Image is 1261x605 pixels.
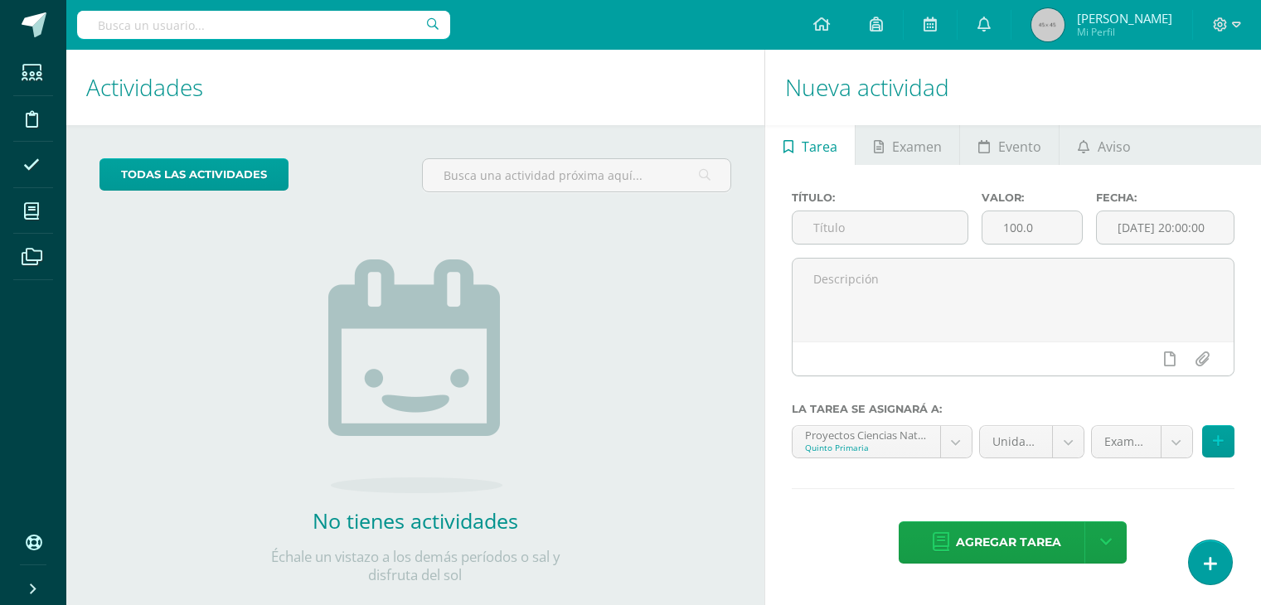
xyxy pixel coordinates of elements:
[1104,426,1148,457] span: Examen (30.0pts)
[1092,426,1192,457] a: Examen (30.0pts)
[250,548,581,584] p: Échale un vistazo a los demás períodos o sal y disfruta del sol
[998,127,1041,167] span: Evento
[1031,8,1065,41] img: 45x45
[805,442,928,453] div: Quinto Primaria
[328,259,502,493] img: no_activities.png
[856,125,959,165] a: Examen
[992,426,1040,457] span: Unidad 4
[960,125,1059,165] a: Evento
[792,191,968,204] label: Título:
[1060,125,1148,165] a: Aviso
[1096,191,1234,204] label: Fecha:
[1097,211,1234,244] input: Fecha de entrega
[793,211,968,244] input: Título
[982,191,1083,204] label: Valor:
[980,426,1084,457] a: Unidad 4
[982,211,1082,244] input: Puntos máximos
[792,403,1234,415] label: La tarea se asignará a:
[892,127,942,167] span: Examen
[802,127,837,167] span: Tarea
[956,522,1061,563] span: Agregar tarea
[1077,10,1172,27] span: [PERSON_NAME]
[1077,25,1172,39] span: Mi Perfil
[765,125,855,165] a: Tarea
[77,11,450,39] input: Busca un usuario...
[793,426,972,457] a: Proyectos Ciencias Naturales 'A'Quinto Primaria
[1098,127,1131,167] span: Aviso
[785,50,1241,125] h1: Nueva actividad
[423,159,730,191] input: Busca una actividad próxima aquí...
[805,426,928,442] div: Proyectos Ciencias Naturales 'A'
[99,158,289,191] a: todas las Actividades
[86,50,744,125] h1: Actividades
[250,506,581,535] h2: No tienes actividades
